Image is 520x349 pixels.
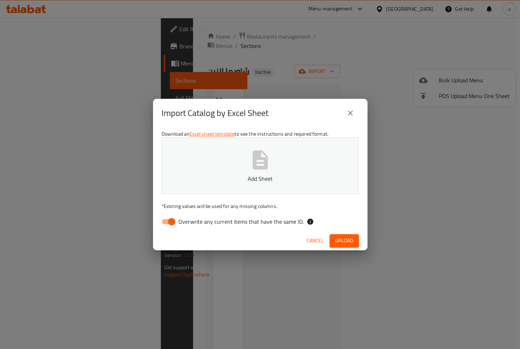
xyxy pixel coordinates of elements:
[342,105,359,122] button: close
[307,236,324,245] span: Cancel
[330,234,359,247] button: Upload
[335,236,353,245] span: Upload
[178,217,304,226] span: Overwrite any current items that have the same ID.
[162,137,359,194] button: Add Sheet
[173,174,348,183] p: Add Sheet
[307,218,314,225] svg: If the overwrite option isn't selected, then the items that match an existing ID will be ignored ...
[153,127,367,231] div: Download an to see the instructions and required format.
[189,129,234,139] a: Excel sheet template
[162,203,359,210] p: Existing values will be used for any missing columns.
[304,234,327,247] button: Cancel
[162,107,268,119] h2: Import Catalog by Excel Sheet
